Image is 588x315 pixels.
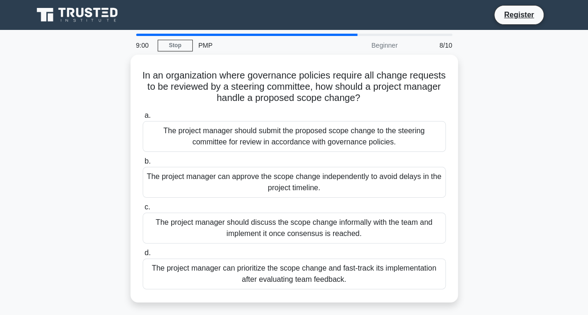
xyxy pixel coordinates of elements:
[193,36,321,55] div: PMP
[145,249,151,257] span: d.
[321,36,403,55] div: Beginner
[403,36,458,55] div: 8/10
[158,40,193,51] a: Stop
[143,258,446,289] div: The project manager can prioritize the scope change and fast-track its implementation after evalu...
[131,36,158,55] div: 9:00
[142,70,447,104] h5: In an organization where governance policies require all change requests to be reviewed by a stee...
[498,9,539,21] a: Register
[143,167,446,198] div: The project manager can approve the scope change independently to avoid delays in the project tim...
[145,203,150,211] span: c.
[143,121,446,152] div: The project manager should submit the proposed scope change to the steering committee for review ...
[145,111,151,119] span: a.
[145,157,151,165] span: b.
[143,213,446,243] div: The project manager should discuss the scope change informally with the team and implement it onc...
